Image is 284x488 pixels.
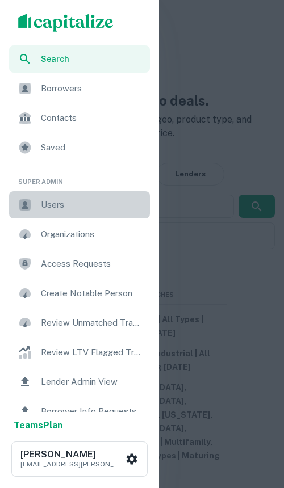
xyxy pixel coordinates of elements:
[41,346,143,359] span: Review LTV Flagged Transactions
[20,450,123,459] h6: [PERSON_NAME]
[41,257,143,271] span: Access Requests
[20,459,123,469] p: [EMAIL_ADDRESS][PERSON_NAME][DOMAIN_NAME]
[9,221,150,248] a: Organizations
[41,53,143,65] span: Search
[9,368,150,396] a: Lender Admin View
[9,339,150,366] a: Review LTV Flagged Transactions
[41,375,143,389] span: Lender Admin View
[41,198,143,212] span: Users
[41,228,143,241] span: Organizations
[9,45,150,73] a: Search
[9,191,150,218] a: Users
[9,250,150,277] a: Access Requests
[41,316,143,330] span: Review Unmatched Transactions
[9,309,150,336] a: Review Unmatched Transactions
[41,82,143,95] span: Borrowers
[14,419,62,432] a: TeamsPlan
[14,420,62,431] strong: Teams Plan
[41,405,143,418] span: Borrower Info Requests
[9,398,150,425] a: Borrower Info Requests
[9,75,150,102] a: Borrowers
[9,104,150,132] a: Contacts
[11,441,148,477] button: [PERSON_NAME][EMAIL_ADDRESS][PERSON_NAME][DOMAIN_NAME]
[41,111,143,125] span: Contacts
[9,134,150,161] a: Saved
[227,397,284,452] iframe: Chat Widget
[9,280,150,307] a: Create Notable Person
[41,141,143,154] span: Saved
[18,14,114,32] img: capitalize-logo.png
[41,287,143,300] span: Create Notable Person
[9,163,150,191] li: Super Admin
